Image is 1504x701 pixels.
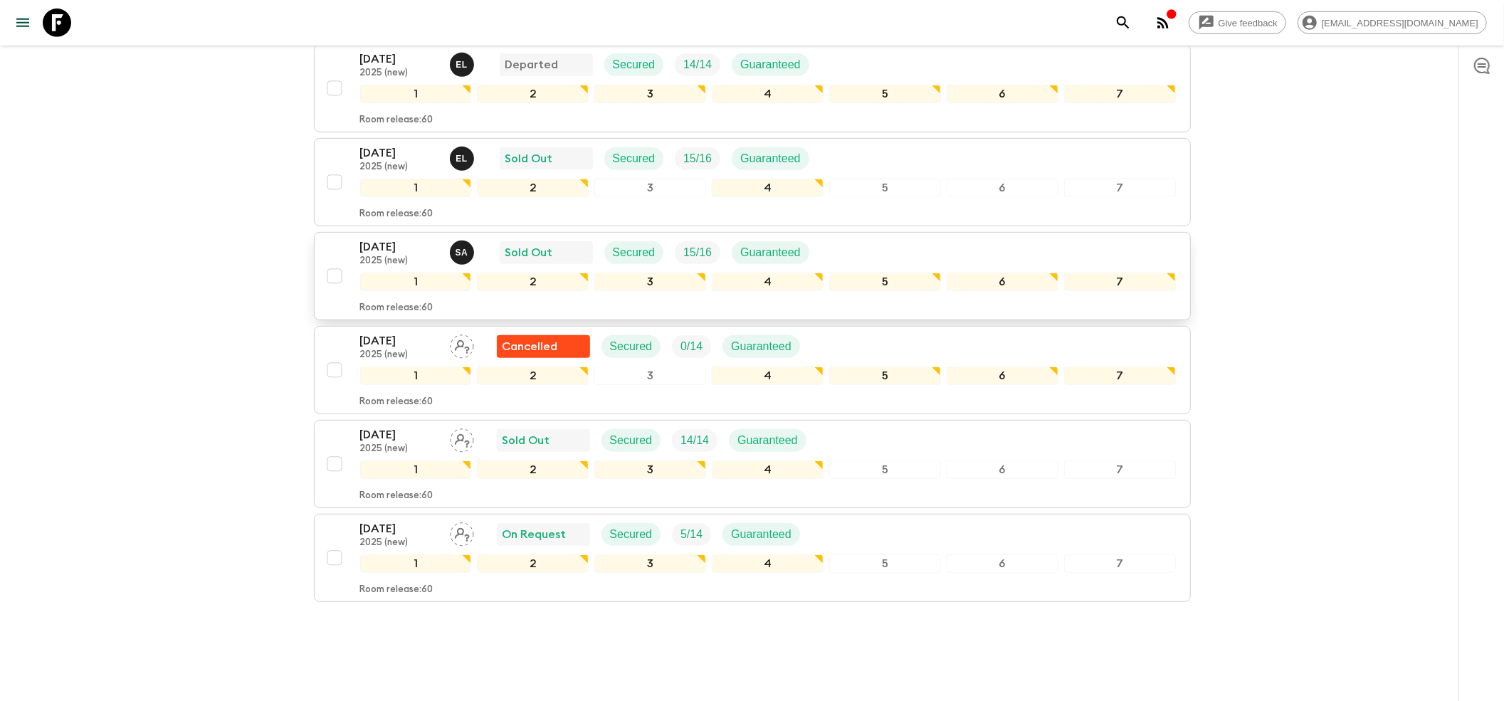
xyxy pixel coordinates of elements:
div: 6 [947,179,1058,197]
div: 3 [594,85,706,103]
p: Secured [613,244,656,261]
div: Secured [601,523,661,546]
div: 6 [947,460,1058,479]
p: Secured [613,150,656,167]
div: 6 [947,367,1058,385]
div: 7 [1064,273,1176,291]
p: [DATE] [360,520,438,537]
p: 14 / 14 [680,432,709,449]
button: search adventures [1109,9,1137,37]
span: Give feedback [1211,18,1285,28]
div: 1 [360,554,472,573]
p: Room release: 60 [360,209,433,220]
div: 5 [829,85,941,103]
div: 6 [947,554,1058,573]
span: Eleonora Longobardi [450,57,477,68]
div: 4 [712,554,824,573]
p: 0 / 14 [680,338,703,355]
div: Trip Fill [672,335,711,358]
div: 7 [1064,460,1176,479]
p: 5 / 14 [680,526,703,543]
div: 1 [360,85,472,103]
p: Departed [505,56,559,73]
div: 3 [594,367,706,385]
p: Guaranteed [740,150,801,167]
p: 2025 (new) [360,537,438,549]
a: Give feedback [1189,11,1286,34]
span: [EMAIL_ADDRESS][DOMAIN_NAME] [1314,18,1486,28]
div: 6 [947,273,1058,291]
div: 4 [712,85,824,103]
p: Room release: 60 [360,115,433,126]
p: Secured [613,56,656,73]
div: 7 [1064,179,1176,197]
div: 3 [594,554,706,573]
div: 4 [712,273,824,291]
p: Room release: 60 [360,396,433,408]
p: Guaranteed [737,432,798,449]
p: On Request [503,526,567,543]
div: 7 [1064,554,1176,573]
p: Cancelled [503,338,558,355]
div: Secured [601,429,661,452]
span: Assign pack leader [450,527,474,538]
p: Secured [610,526,653,543]
button: [DATE]2025 (new)Simona AlbaneseSold OutSecuredTrip FillGuaranteed1234567Room release:60 [314,232,1191,320]
button: EL [450,147,477,171]
p: Room release: 60 [360,490,433,502]
p: [DATE] [360,426,438,443]
p: E L [456,153,468,164]
div: Secured [604,147,664,170]
div: Trip Fill [675,147,720,170]
div: 3 [594,179,706,197]
div: Trip Fill [672,523,711,546]
div: Secured [604,53,664,76]
div: 1 [360,460,472,479]
div: Secured [601,335,661,358]
div: 1 [360,367,472,385]
div: 4 [712,460,824,479]
button: SA [450,241,477,265]
p: 2025 (new) [360,443,438,455]
p: Guaranteed [740,56,801,73]
p: Guaranteed [731,526,792,543]
div: 5 [829,273,941,291]
button: [DATE]2025 (new)Eleonora LongobardiSold OutSecuredTrip FillGuaranteed1234567Room release:60 [314,138,1191,226]
p: Secured [610,432,653,449]
div: 5 [829,554,941,573]
p: Sold Out [505,244,553,261]
div: 4 [712,179,824,197]
p: Sold Out [505,150,553,167]
div: 2 [477,460,589,479]
div: Trip Fill [672,429,717,452]
div: 6 [947,85,1058,103]
p: Sold Out [503,432,550,449]
p: [DATE] [360,144,438,162]
button: [DATE]2025 (new)Assign pack leaderOn RequestSecuredTrip FillGuaranteed1234567Room release:60 [314,514,1191,602]
p: 2025 (new) [360,255,438,267]
div: 5 [829,179,941,197]
div: 2 [477,179,589,197]
p: Guaranteed [731,338,792,355]
div: 7 [1064,85,1176,103]
div: 5 [829,367,941,385]
p: Guaranteed [740,244,801,261]
div: [EMAIL_ADDRESS][DOMAIN_NAME] [1298,11,1487,34]
span: Assign pack leader [450,433,474,444]
p: 14 / 14 [683,56,712,73]
div: 5 [829,460,941,479]
p: [DATE] [360,51,438,68]
div: 2 [477,85,589,103]
p: Secured [610,338,653,355]
div: 2 [477,273,589,291]
button: [DATE]2025 (new)Assign pack leaderFlash Pack cancellationSecuredTrip FillGuaranteed1234567Room re... [314,326,1191,414]
div: 2 [477,554,589,573]
p: 15 / 16 [683,244,712,261]
span: Eleonora Longobardi [450,151,477,162]
div: 7 [1064,367,1176,385]
div: 1 [360,179,472,197]
div: 4 [712,367,824,385]
span: Simona Albanese [450,245,477,256]
p: S A [456,247,468,258]
div: Trip Fill [675,53,720,76]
